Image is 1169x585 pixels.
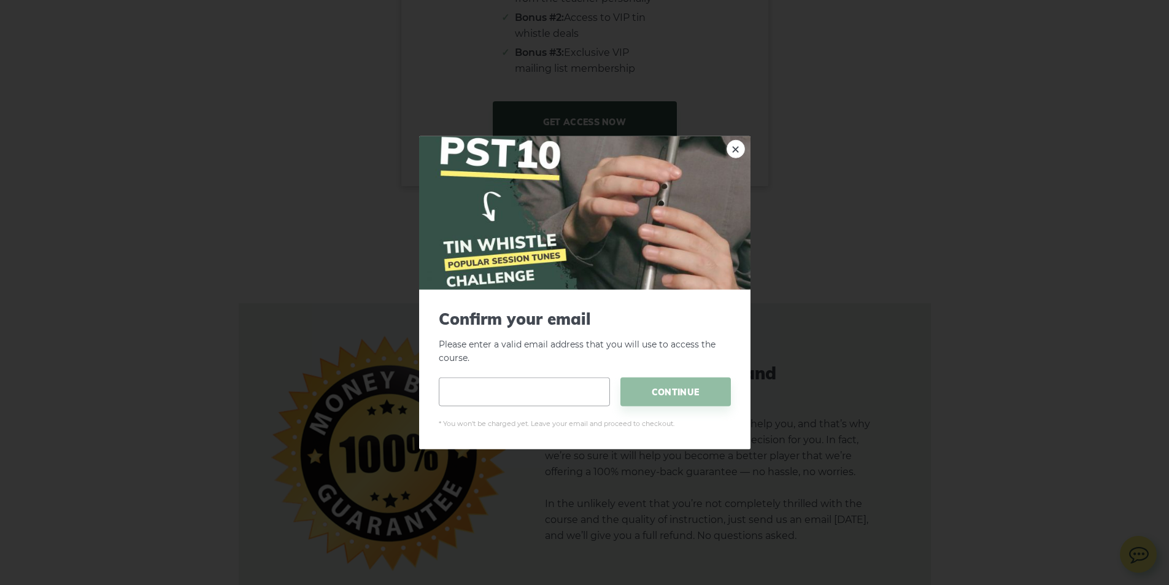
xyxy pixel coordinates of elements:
[419,136,750,289] img: Tin Whistle Improver Course
[727,139,745,158] a: ×
[620,378,731,406] span: CONTINUE
[439,419,731,430] span: * You won't be charged yet. Leave your email and proceed to checkout.
[439,309,731,328] span: Confirm your email
[439,309,731,365] p: Please enter a valid email address that you will use to access the course.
